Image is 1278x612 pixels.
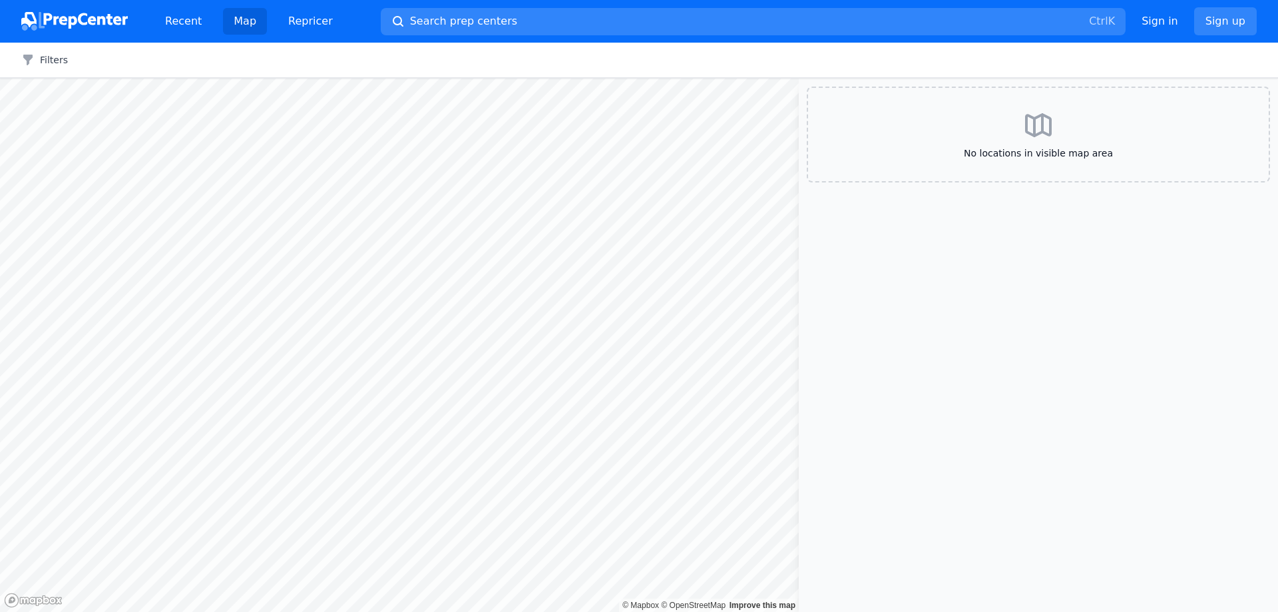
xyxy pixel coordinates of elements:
a: Recent [154,8,212,35]
a: Map [223,8,267,35]
a: Repricer [278,8,343,35]
a: Mapbox logo [4,593,63,608]
img: PrepCenter [21,12,128,31]
span: No locations in visible map area [829,147,1247,160]
a: Map feedback [730,601,795,610]
a: Sign up [1194,7,1257,35]
a: Mapbox [622,601,659,610]
kbd: K [1108,15,1116,27]
button: Filters [21,53,68,67]
a: Sign in [1142,13,1178,29]
kbd: Ctrl [1089,15,1108,27]
button: Search prep centersCtrlK [381,8,1126,35]
a: OpenStreetMap [661,601,726,610]
span: Search prep centers [410,13,517,29]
